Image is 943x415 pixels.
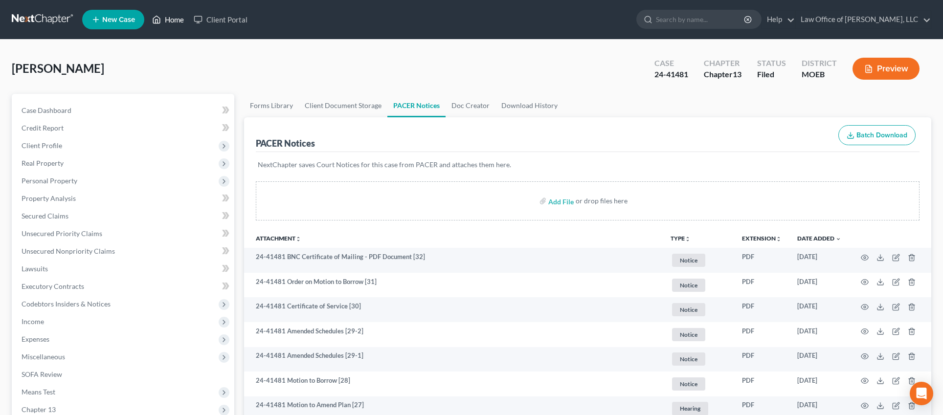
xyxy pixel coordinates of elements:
a: Home [147,11,189,28]
span: Case Dashboard [22,106,71,114]
div: District [802,58,837,69]
span: SOFA Review [22,370,62,378]
a: Attachmentunfold_more [256,235,301,242]
span: New Case [102,16,135,23]
a: Notice [671,252,726,268]
td: [DATE] [789,273,849,298]
p: NextChapter saves Court Notices for this case from PACER and attaches them here. [258,160,918,170]
span: [PERSON_NAME] [12,61,104,75]
span: Notice [672,352,705,366]
a: Doc Creator [446,94,495,117]
span: Codebtors Insiders & Notices [22,300,111,308]
a: Secured Claims [14,207,234,225]
td: [DATE] [789,322,849,347]
a: Executory Contracts [14,278,234,295]
span: Real Property [22,159,64,167]
button: Batch Download [838,125,916,146]
span: Executory Contracts [22,282,84,290]
td: [DATE] [789,248,849,273]
input: Search by name... [656,10,745,28]
div: Open Intercom Messenger [910,382,933,405]
span: Means Test [22,388,55,396]
button: TYPEunfold_more [671,236,691,242]
a: Property Analysis [14,190,234,207]
span: Notice [672,254,705,267]
span: 13 [733,69,741,79]
i: expand_more [835,236,841,242]
span: Batch Download [856,131,907,139]
span: Miscellaneous [22,352,65,361]
span: Unsecured Priority Claims [22,229,102,238]
td: 24-41481 Certificate of Service [30] [244,297,663,322]
span: Client Profile [22,141,62,150]
span: Lawsuits [22,264,48,273]
a: Credit Report [14,119,234,137]
a: Date Added expand_more [797,235,841,242]
a: Notice [671,302,726,318]
a: Notice [671,327,726,343]
td: PDF [734,371,789,396]
div: Filed [757,69,786,80]
span: Notice [672,328,705,341]
i: unfold_more [295,236,301,242]
span: Chapter 13 [22,405,56,414]
td: 24-41481 Amended Schedules [29-2] [244,322,663,347]
td: PDF [734,322,789,347]
div: 24-41481 [654,69,688,80]
span: Notice [672,377,705,391]
td: 24-41481 Order on Motion to Borrow [31] [244,273,663,298]
div: PACER Notices [256,137,315,149]
span: Notice [672,279,705,292]
span: Notice [672,303,705,316]
i: unfold_more [685,236,691,242]
div: Chapter [704,69,741,80]
div: Case [654,58,688,69]
div: Chapter [704,58,741,69]
span: Personal Property [22,176,77,185]
td: 24-41481 BNC Certificate of Mailing - PDF Document [32] [244,248,663,273]
td: PDF [734,248,789,273]
td: [DATE] [789,297,849,322]
a: Law Office of [PERSON_NAME], LLC [796,11,931,28]
a: Notice [671,351,726,367]
button: Preview [853,58,920,80]
td: PDF [734,297,789,322]
a: Client Document Storage [299,94,387,117]
a: Help [762,11,795,28]
a: Unsecured Nonpriority Claims [14,242,234,260]
div: or drop files here [576,196,628,206]
td: [DATE] [789,347,849,372]
span: Expenses [22,335,49,343]
a: Unsecured Priority Claims [14,225,234,242]
span: Income [22,317,44,326]
div: MOEB [802,69,837,80]
td: 24-41481 Amended Schedules [29-1] [244,347,663,372]
a: Notice [671,376,726,392]
a: Extensionunfold_more [742,235,782,242]
span: Unsecured Nonpriority Claims [22,247,115,255]
a: Lawsuits [14,260,234,278]
a: Notice [671,277,726,293]
a: PACER Notices [387,94,446,117]
span: Credit Report [22,124,64,132]
a: Case Dashboard [14,102,234,119]
span: Property Analysis [22,194,76,202]
a: Download History [495,94,563,117]
a: Client Portal [189,11,252,28]
div: Status [757,58,786,69]
span: Secured Claims [22,212,68,220]
a: SOFA Review [14,366,234,383]
a: Forms Library [244,94,299,117]
td: 24-41481 Motion to Borrow [28] [244,371,663,396]
span: Hearing [672,402,708,415]
td: [DATE] [789,371,849,396]
i: unfold_more [776,236,782,242]
td: PDF [734,273,789,298]
td: PDF [734,347,789,372]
